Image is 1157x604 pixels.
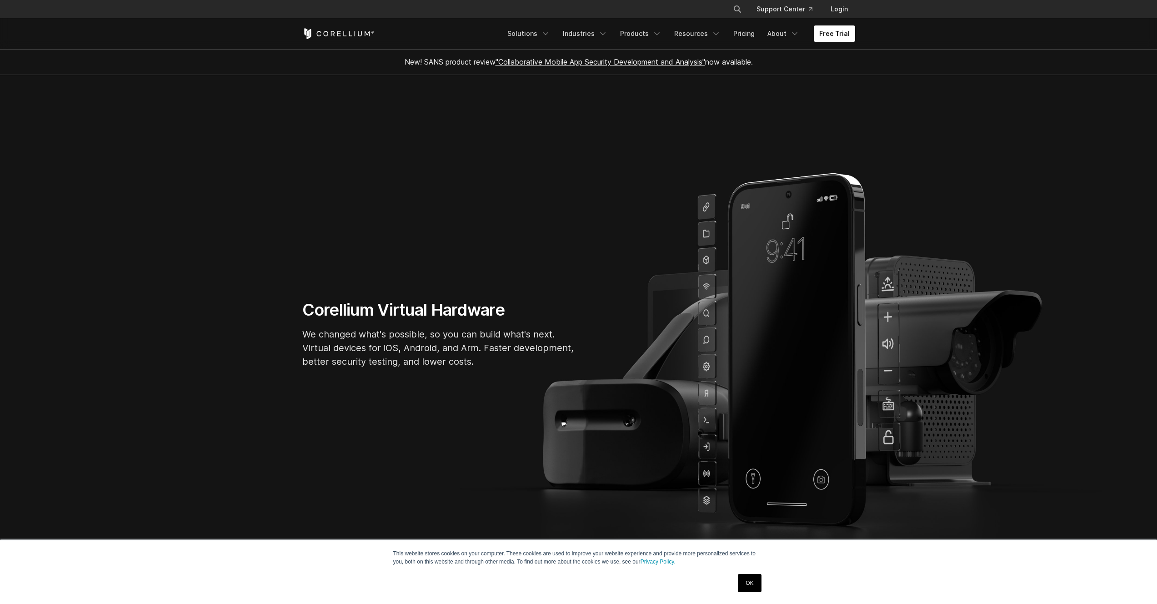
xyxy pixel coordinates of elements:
button: Search [729,1,746,17]
a: Pricing [728,25,760,42]
a: Corellium Home [302,28,375,39]
a: Products [615,25,667,42]
h1: Corellium Virtual Hardware [302,300,575,320]
p: This website stores cookies on your computer. These cookies are used to improve your website expe... [393,549,764,566]
a: Resources [669,25,726,42]
a: Login [823,1,855,17]
a: Privacy Policy. [641,559,676,565]
span: New! SANS product review now available. [405,57,753,66]
div: Navigation Menu [502,25,855,42]
a: About [762,25,805,42]
a: Solutions [502,25,556,42]
div: Navigation Menu [722,1,855,17]
a: Support Center [749,1,820,17]
p: We changed what's possible, so you can build what's next. Virtual devices for iOS, Android, and A... [302,327,575,368]
a: Free Trial [814,25,855,42]
a: Industries [557,25,613,42]
a: OK [738,574,761,592]
a: "Collaborative Mobile App Security Development and Analysis" [496,57,705,66]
